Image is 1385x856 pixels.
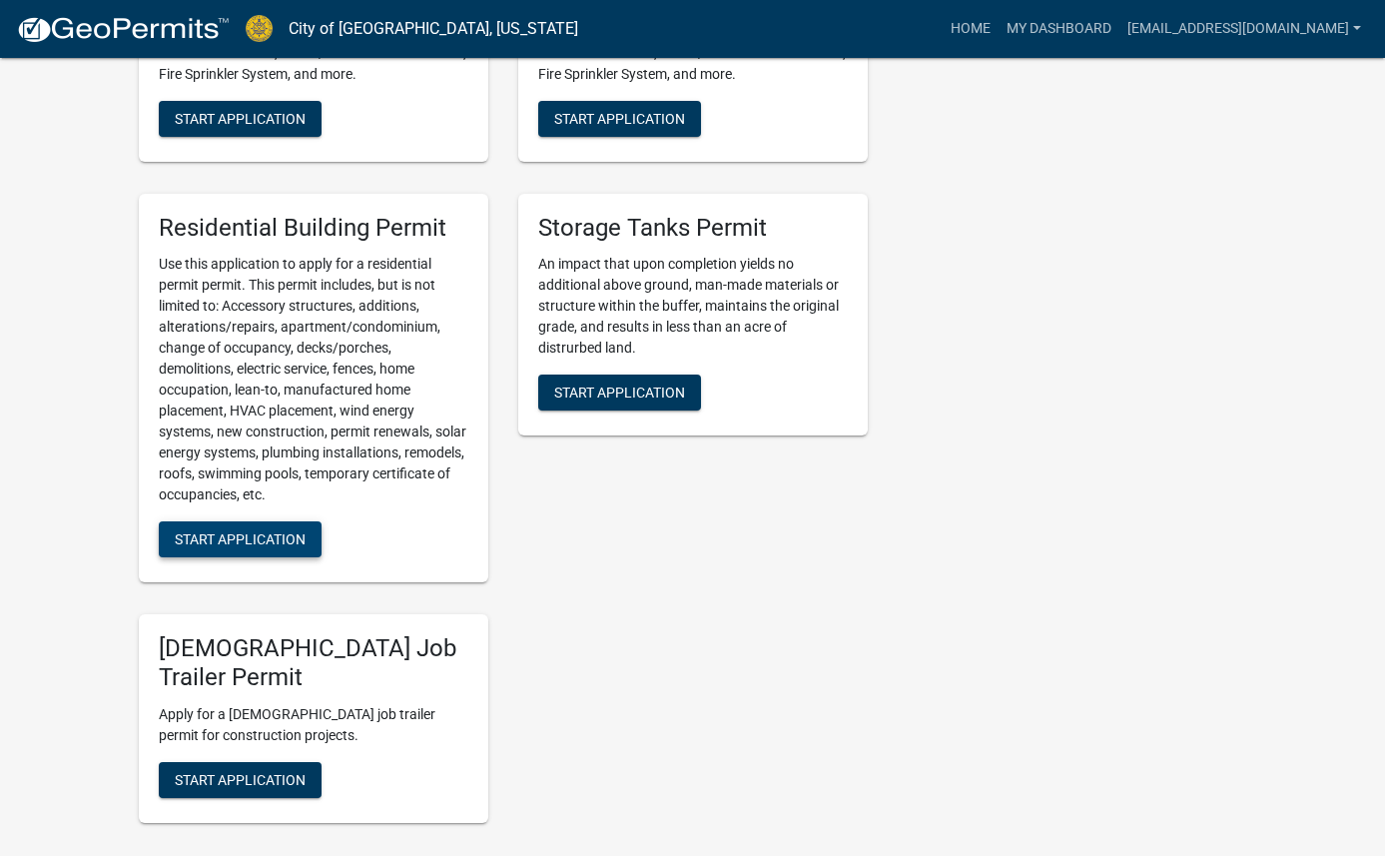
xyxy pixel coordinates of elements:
[538,375,701,411] button: Start Application
[246,15,273,42] img: City of Jeffersonville, Indiana
[554,110,685,126] span: Start Application
[289,12,578,46] a: City of [GEOGRAPHIC_DATA], [US_STATE]
[175,772,306,788] span: Start Application
[175,110,306,126] span: Start Application
[538,254,848,359] p: An impact that upon completion yields no additional above ground, man-made materials or structure...
[1119,10,1369,48] a: [EMAIL_ADDRESS][DOMAIN_NAME]
[999,10,1119,48] a: My Dashboard
[159,762,322,798] button: Start Application
[159,521,322,557] button: Start Application
[554,385,685,401] span: Start Application
[159,254,468,505] p: Use this application to apply for a residential permit permit. This permit includes, but is not l...
[943,10,999,48] a: Home
[175,531,306,547] span: Start Application
[159,101,322,137] button: Start Application
[538,214,848,243] h5: Storage Tanks Permit
[159,634,468,692] h5: [DEMOGRAPHIC_DATA] Job Trailer Permit
[538,101,701,137] button: Start Application
[159,704,468,746] p: Apply for a [DEMOGRAPHIC_DATA] job trailer permit for construction projects.
[159,214,468,243] h5: Residential Building Permit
